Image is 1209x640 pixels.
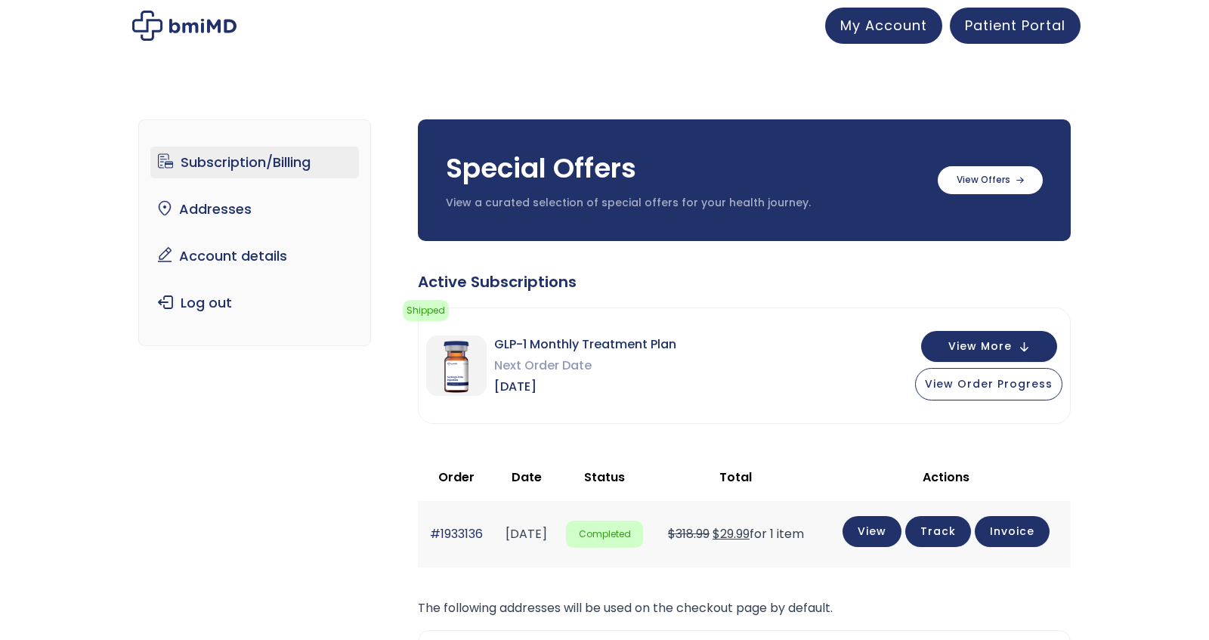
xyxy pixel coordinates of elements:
[915,368,1062,400] button: View Order Progress
[506,525,547,543] time: [DATE]
[584,468,625,486] span: Status
[150,287,360,319] a: Log out
[150,193,360,225] a: Addresses
[905,516,971,547] a: Track
[921,331,1057,362] button: View More
[923,468,969,486] span: Actions
[403,300,449,321] span: Shipped
[438,468,475,486] span: Order
[418,598,1071,619] p: The following addresses will be used on the checkout page by default.
[138,119,372,346] nav: Account pages
[426,335,487,396] img: GLP-1 Monthly Treatment Plan
[925,376,1053,391] span: View Order Progress
[132,11,237,41] img: My account
[494,355,676,376] span: Next Order Date
[719,468,752,486] span: Total
[975,516,1050,547] a: Invoice
[825,8,942,44] a: My Account
[668,525,710,543] del: $318.99
[418,271,1071,292] div: Active Subscriptions
[150,147,360,178] a: Subscription/Billing
[965,16,1065,35] span: Patient Portal
[651,501,821,567] td: for 1 item
[494,334,676,355] span: GLP-1 Monthly Treatment Plan
[843,516,901,547] a: View
[512,468,542,486] span: Date
[948,342,1012,351] span: View More
[840,16,927,35] span: My Account
[446,196,923,211] p: View a curated selection of special offers for your health journey.
[713,525,750,543] span: 29.99
[446,150,923,187] h3: Special Offers
[566,521,644,549] span: Completed
[150,240,360,272] a: Account details
[713,525,720,543] span: $
[950,8,1081,44] a: Patient Portal
[430,525,483,543] a: #1933136
[494,376,676,397] span: [DATE]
